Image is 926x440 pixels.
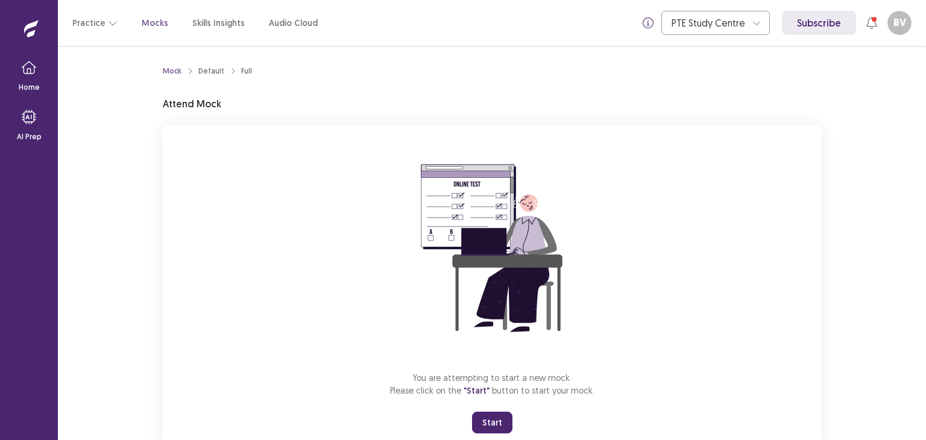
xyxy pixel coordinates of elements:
[142,17,168,30] a: Mocks
[241,66,252,77] div: Full
[464,385,490,396] span: "Start"
[383,140,600,357] img: attend-mock
[472,412,512,433] button: Start
[17,131,42,142] p: AI Prep
[163,96,221,111] p: Attend Mock
[163,66,181,77] a: Mock
[269,17,318,30] a: Audio Cloud
[637,12,659,34] button: info
[163,66,252,77] nav: breadcrumb
[192,17,245,30] a: Skills Insights
[672,11,746,34] div: PTE Study Centre
[390,371,594,397] p: You are attempting to start a new mock. Please click on the button to start your mock.
[198,66,224,77] div: Default
[887,11,912,35] button: BV
[19,82,40,93] p: Home
[782,11,856,35] a: Subscribe
[72,12,118,34] button: Practice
